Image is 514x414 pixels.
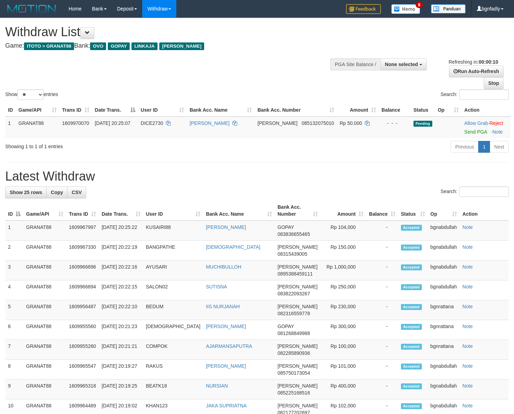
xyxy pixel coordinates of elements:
[463,363,473,369] a: Note
[99,360,143,380] td: [DATE] 20:19:27
[366,261,398,280] td: -
[143,380,203,399] td: BEATK18
[401,364,422,369] span: Accepted
[366,300,398,320] td: -
[206,244,260,250] a: [DEMOGRAPHIC_DATA]
[141,120,163,126] span: DICE2730
[278,244,318,250] span: [PERSON_NAME]
[428,340,460,360] td: bgnrattana
[401,284,422,290] span: Accepted
[5,186,47,198] a: Show 25 rows
[366,360,398,380] td: -
[449,59,498,65] span: Refreshing in:
[459,89,509,100] input: Search:
[99,380,143,399] td: [DATE] 20:19:25
[66,241,99,261] td: 1609967330
[428,360,460,380] td: bgnabdullah
[206,383,228,389] a: NURSIAN
[51,190,63,195] span: Copy
[428,241,460,261] td: bgnabdullah
[66,360,99,380] td: 1609965547
[366,221,398,241] td: -
[428,221,460,241] td: bgnabdullah
[321,201,366,221] th: Amount: activate to sort column ascending
[5,42,336,49] h4: Game: Bank:
[321,320,366,340] td: Rp 300,000
[413,121,432,127] span: Pending
[278,284,318,289] span: [PERSON_NAME]
[23,201,66,221] th: Game/API: activate to sort column ascending
[337,104,379,117] th: Amount: activate to sort column ascending
[321,300,366,320] td: Rp 230,000
[490,141,509,153] a: Next
[206,304,240,309] a: IIS NURJANAH
[23,280,66,300] td: GRANAT88
[99,241,143,261] td: [DATE] 20:22:19
[99,201,143,221] th: Date Trans.: activate to sort column ascending
[66,280,99,300] td: 1609966894
[321,221,366,241] td: Rp 104,000
[143,241,203,261] td: BANGPATHE
[206,284,227,289] a: SUTISNA
[99,261,143,280] td: [DATE] 20:22:16
[5,340,23,360] td: 7
[321,360,366,380] td: Rp 101,000
[401,264,422,270] span: Accepted
[321,241,366,261] td: Rp 150,000
[190,120,230,126] a: [PERSON_NAME]
[99,320,143,340] td: [DATE] 20:21:23
[435,104,461,117] th: Op: activate to sort column ascending
[278,231,310,237] span: Copy 083836655465 to clipboard
[346,4,381,14] img: Feedback.jpg
[206,403,247,408] a: JAKA SUPRIATNA
[66,320,99,340] td: 1609955560
[5,300,23,320] td: 5
[441,186,509,197] label: Search:
[401,324,422,330] span: Accepted
[5,261,23,280] td: 3
[5,241,23,261] td: 2
[143,201,203,221] th: User ID: activate to sort column ascending
[138,104,187,117] th: User ID: activate to sort column ascending
[278,331,310,336] span: Copy 081268849988 to clipboard
[275,201,321,221] th: Bank Acc. Number: activate to sort column ascending
[321,280,366,300] td: Rp 250,000
[5,104,16,117] th: ID
[278,350,310,356] span: Copy 082285890936 to clipboard
[278,390,310,396] span: Copy 085225168516 to clipboard
[278,304,318,309] span: [PERSON_NAME]
[143,221,203,241] td: KUSAIRI88
[99,221,143,241] td: [DATE] 20:25:22
[278,370,310,376] span: Copy 085750173054 to clipboard
[441,89,509,100] label: Search:
[23,261,66,280] td: GRANAT88
[66,201,99,221] th: Trans ID: activate to sort column ascending
[401,304,422,310] span: Accepted
[428,300,460,320] td: bgnrattana
[206,264,241,270] a: MUCHIBULLOH
[5,169,509,183] h1: Latest Withdraw
[66,300,99,320] td: 1609956487
[5,280,23,300] td: 4
[484,77,504,89] a: Stop
[463,244,473,250] a: Note
[401,344,422,350] span: Accepted
[90,42,106,50] span: OVO
[479,59,498,65] strong: 00:00:10
[463,224,473,230] a: Note
[143,300,203,320] td: BEDUM
[459,186,509,197] input: Search:
[5,380,23,399] td: 9
[278,224,294,230] span: GOPAY
[23,320,66,340] td: GRANAT88
[366,340,398,360] td: -
[257,120,297,126] span: [PERSON_NAME]
[92,104,138,117] th: Date Trans.: activate to sort column descending
[23,340,66,360] td: GRANAT88
[66,261,99,280] td: 1609966896
[206,343,252,349] a: AJARMANSAPUTRA
[380,58,427,70] button: None selected
[461,104,511,117] th: Action
[46,186,67,198] a: Copy
[463,264,473,270] a: Note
